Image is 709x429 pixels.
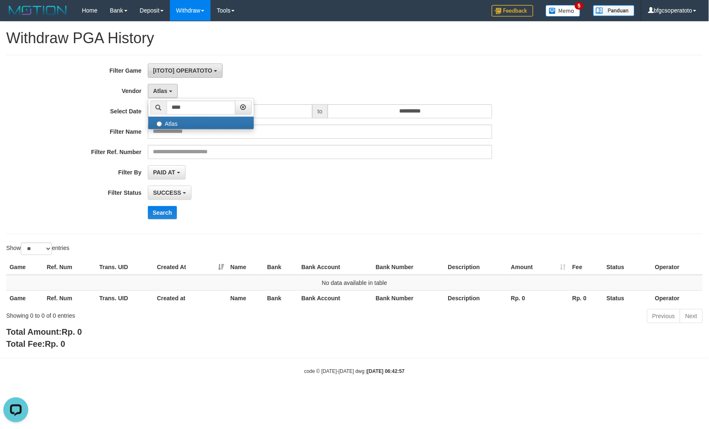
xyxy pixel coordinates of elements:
span: Rp. 0 [61,327,82,336]
b: Total Amount: [6,327,82,336]
th: Rp. 0 [569,290,603,306]
input: Atlas [157,121,162,127]
th: Amount: activate to sort column ascending [508,260,569,275]
img: Button%20Memo.svg [546,5,581,17]
strong: [DATE] 06:42:57 [367,368,405,374]
select: Showentries [21,243,52,255]
th: Operator [652,260,703,275]
img: MOTION_logo.png [6,4,69,17]
th: Trans. UID [96,260,154,275]
th: Ref. Num [43,260,96,275]
button: SUCCESS [148,186,192,200]
th: Bank Account [298,290,373,306]
th: Description [445,260,508,275]
th: Operator [652,290,703,306]
img: panduan.png [593,5,635,16]
th: Bank [264,260,298,275]
th: Trans. UID [96,290,154,306]
span: SUCCESS [153,189,182,196]
th: Rp. 0 [508,290,569,306]
label: Atlas [148,117,254,129]
th: Fee [569,260,603,275]
th: Created At: activate to sort column ascending [154,260,227,275]
th: Name [227,260,264,275]
th: Game [6,260,43,275]
th: Bank [264,290,298,306]
span: [ITOTO] OPERATOTO [153,67,213,74]
b: Total Fee: [6,339,65,348]
th: Ref. Num [43,290,96,306]
div: Showing 0 to 0 of 0 entries [6,308,289,320]
span: Atlas [153,88,167,94]
img: Feedback.jpg [492,5,533,17]
th: Bank Number [373,260,445,275]
th: Name [227,290,264,306]
a: Next [680,309,703,323]
button: PAID AT [148,165,186,179]
th: Created at [154,290,227,306]
span: 5 [575,2,584,10]
span: PAID AT [153,169,175,176]
th: Status [604,260,652,275]
span: to [312,104,328,118]
small: code © [DATE]-[DATE] dwg | [304,368,405,374]
h1: Withdraw PGA History [6,30,703,47]
th: Status [604,290,652,306]
button: [ITOTO] OPERATOTO [148,64,223,78]
button: Open LiveChat chat widget [3,3,28,28]
th: Game [6,290,43,306]
a: Previous [647,309,680,323]
button: Atlas [148,84,178,98]
th: Description [445,290,508,306]
span: Rp. 0 [45,339,65,348]
label: Show entries [6,243,69,255]
th: Bank Number [373,290,445,306]
td: No data available in table [6,275,703,291]
button: Search [148,206,177,219]
th: Bank Account [298,260,373,275]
